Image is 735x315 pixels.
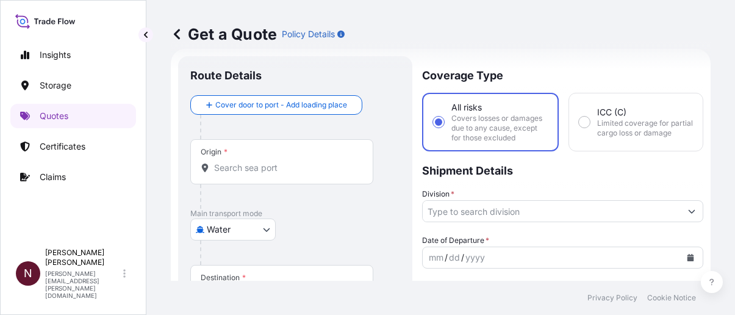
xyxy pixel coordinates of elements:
button: Calendar [681,248,700,267]
p: Claims [40,171,66,183]
span: Water [207,223,231,236]
div: day, [448,250,461,265]
a: Claims [10,165,136,189]
div: / [445,250,448,265]
label: Division [422,188,454,200]
div: Destination [201,273,246,283]
p: Coverage Type [422,56,703,93]
a: Cookie Notice [647,293,696,303]
p: Policy Details [282,28,335,40]
a: Quotes [10,104,136,128]
span: ICC (C) [597,106,626,118]
p: Quotes [40,110,68,122]
input: ICC (C)Limited coverage for partial cargo loss or damage [579,117,590,128]
p: Get a Quote [171,24,277,44]
div: month, [428,250,445,265]
input: Origin [214,162,358,174]
div: year, [464,250,486,265]
span: All risks [451,101,482,114]
button: Cover door to port - Add loading place [190,95,362,115]
span: Covers losses or damages due to any cause, except for those excluded [451,114,548,143]
p: Main transport mode [190,209,400,219]
input: All risksCovers losses or damages due to any cause, except for those excluded [433,117,444,128]
a: Certificates [10,134,136,159]
div: / [461,250,464,265]
p: [PERSON_NAME][EMAIL_ADDRESS][PERSON_NAME][DOMAIN_NAME] [45,270,121,299]
span: Cover door to port - Add loading place [215,99,347,111]
button: Show suggestions [681,200,703,222]
input: Type to search division [423,200,681,222]
p: Certificates [40,140,85,153]
p: Route Details [190,68,262,83]
span: Limited coverage for partial cargo loss or damage [597,118,694,138]
a: Storage [10,73,136,98]
p: [PERSON_NAME] [PERSON_NAME] [45,248,121,267]
span: Date of Departure [422,234,489,247]
p: Shipment Details [422,151,703,188]
p: Storage [40,79,71,92]
span: N [24,267,32,280]
p: Insights [40,49,71,61]
a: Insights [10,43,136,67]
button: Select transport [190,219,276,241]
div: Origin [201,147,228,157]
a: Privacy Policy [587,293,637,303]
